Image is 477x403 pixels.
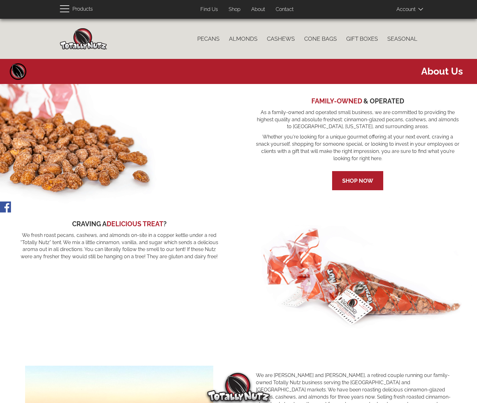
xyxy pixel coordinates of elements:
span: We fresh roast pecans, cashews, and almonds on-site in a copper kettle under a red “Totally Nutz”... [17,232,221,260]
img: Home [60,28,107,50]
a: Almonds [224,32,262,45]
a: Gift Boxes [342,32,383,45]
span: DELICIOUS TREAT [107,220,163,228]
a: Contact [271,3,298,16]
span: Products [72,5,93,14]
span: Whether you're looking for a unique gourmet offering at your next event, craving a snack yourself... [256,133,460,162]
span: & OPERATED [363,97,404,105]
a: Seasonal [383,32,422,45]
span: About us [5,65,463,78]
a: Find Us [196,3,223,16]
a: Cashews [262,32,299,45]
a: Shop Now [342,177,373,184]
a: Cone Bags [299,32,342,45]
span: CRAVING A ? [72,220,167,228]
span: As a family-owned and operated small business, we are committed to providing the highest quality ... [256,109,460,131]
a: Pecans [193,32,224,45]
span: FAMILY-OWNED [311,97,362,105]
a: About [246,3,270,16]
a: Shop [224,3,245,16]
